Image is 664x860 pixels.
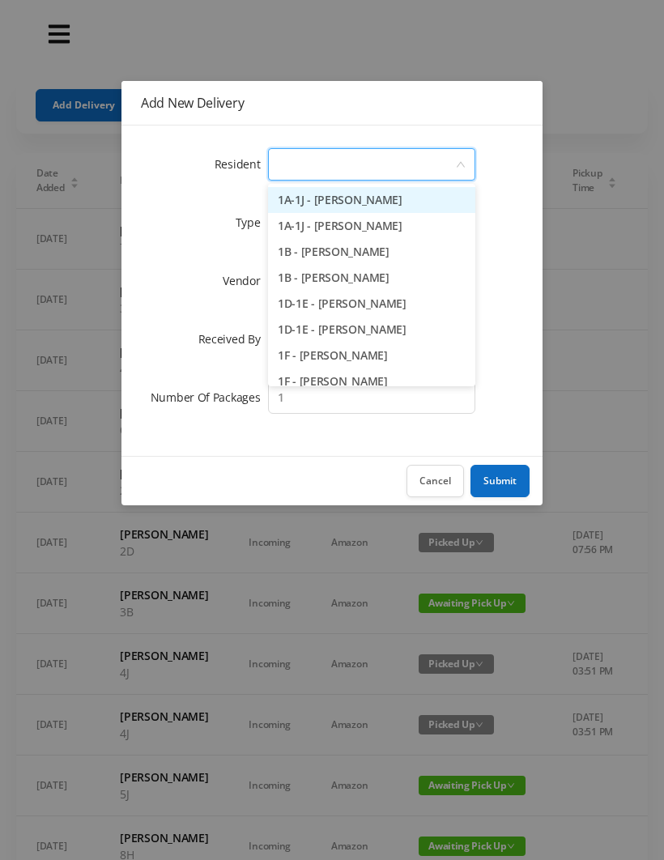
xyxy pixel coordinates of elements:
[141,94,523,112] div: Add New Delivery
[268,239,475,265] li: 1B - [PERSON_NAME]
[198,331,269,347] label: Received By
[141,145,523,417] form: Add New Delivery
[456,160,466,171] i: icon: down
[268,317,475,343] li: 1D-1E - [PERSON_NAME]
[406,465,464,497] button: Cancel
[151,390,269,405] label: Number Of Packages
[223,273,268,288] label: Vendor
[236,215,269,230] label: Type
[268,187,475,213] li: 1A-1J - [PERSON_NAME]
[268,265,475,291] li: 1B - [PERSON_NAME]
[268,291,475,317] li: 1D-1E - [PERSON_NAME]
[470,465,530,497] button: Submit
[215,156,269,172] label: Resident
[268,213,475,239] li: 1A-1J - [PERSON_NAME]
[268,368,475,394] li: 1F - [PERSON_NAME]
[268,343,475,368] li: 1F - [PERSON_NAME]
